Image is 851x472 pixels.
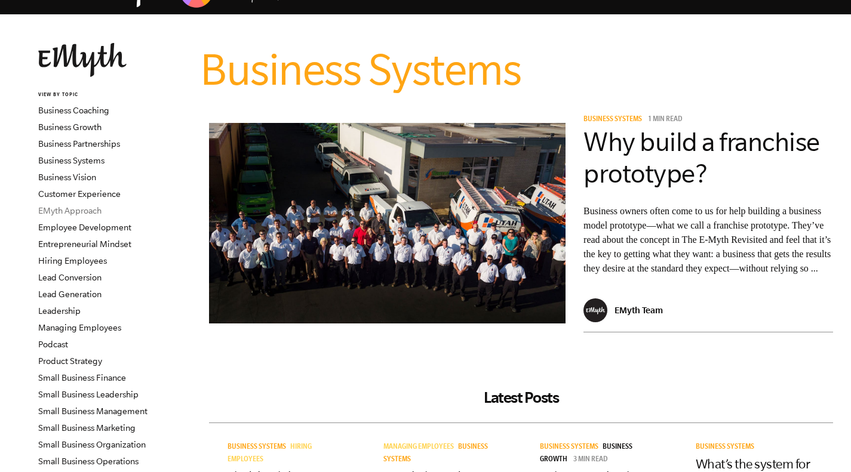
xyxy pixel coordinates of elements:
h1: Business Systems [200,43,842,95]
img: business model prototype [209,123,566,323]
span: Business Systems [540,443,598,452]
a: Hiring Employees [38,256,107,266]
a: Business Systems [228,443,290,452]
a: Entrepreneurial Mindset [38,239,131,249]
p: 3 min read [573,456,608,464]
a: EMyth Approach [38,206,102,215]
p: Business owners often come to us for help building a business model prototype—what we call a fran... [583,204,833,276]
a: Business Systems [383,443,488,464]
a: Customer Experience [38,189,121,199]
a: Small Business Operations [38,456,139,466]
a: Business Systems [583,116,646,124]
h6: VIEW BY TOPIC [38,91,182,99]
span: Business Systems [228,443,286,452]
span: Business Systems [696,443,754,452]
span: Managing Employees [383,443,454,452]
a: Business Partnerships [38,139,120,149]
a: Small Business Organization [38,440,146,449]
a: Business Systems [38,156,105,165]
a: Lead Conversion [38,273,102,282]
a: Employee Development [38,223,131,232]
a: Small Business Finance [38,373,126,382]
h2: Latest Posts [209,388,833,406]
span: Business Systems [583,116,642,124]
a: Leadership [38,306,81,316]
a: Hiring Employees [228,443,312,464]
a: Managing Employees [383,443,458,452]
img: EMyth Team - EMyth [583,298,607,322]
a: Business Growth [38,122,102,132]
a: Small Business Management [38,406,148,416]
a: Business Growth [540,443,632,464]
a: Business Systems [540,443,603,452]
a: Lead Generation [38,289,102,299]
a: Business Coaching [38,106,109,115]
a: Small Business Marketing [38,423,136,433]
a: Product Strategy [38,356,102,366]
a: Why build a franchise prototype? [583,127,820,188]
iframe: Chat Widget [791,415,851,472]
a: Business Systems [696,443,758,452]
a: Managing Employees [38,323,121,332]
a: Small Business Leadership [38,390,139,399]
a: Podcast [38,340,68,349]
p: 1 min read [648,116,683,124]
p: EMyth Team [615,305,663,315]
img: EMyth [38,43,127,77]
a: Business Vision [38,172,96,182]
